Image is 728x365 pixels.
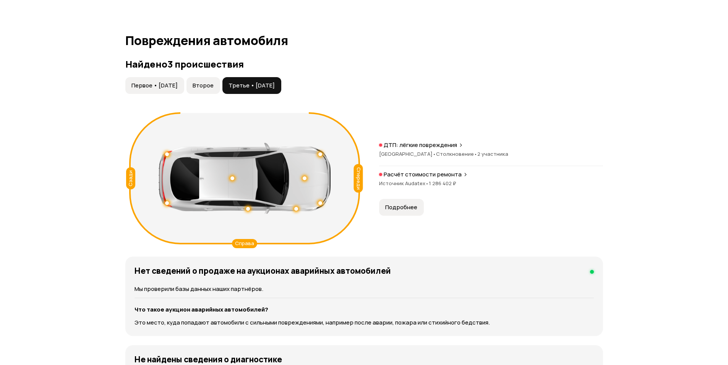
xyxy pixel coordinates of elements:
span: • [425,180,429,187]
p: Расчёт стоимости ремонта [384,171,462,178]
span: Второе [193,82,214,89]
button: Подробнее [379,199,424,216]
span: 1 286 402 ₽ [429,180,456,187]
div: Справа [232,239,257,248]
h4: Не найдены сведения о диагностике [135,354,282,364]
span: • [433,150,436,157]
div: Спереди [353,164,363,193]
button: Третье • [DATE] [222,77,281,94]
h3: Найдено 3 происшествия [125,59,603,69]
button: Второе [186,77,220,94]
p: ДТП: лёгкие повреждения [384,141,457,149]
span: Источник Audatex [379,180,429,187]
h1: Повреждения автомобиля [125,34,603,47]
div: Сзади [126,167,135,189]
span: 2 участника [477,150,508,157]
span: Столкновение [436,150,477,157]
span: Подробнее [385,203,417,211]
button: Первое • [DATE] [125,77,184,94]
h4: Нет сведений о продаже на аукционах аварийных автомобилей [135,266,391,276]
p: Мы проверили базы данных наших партнёров. [135,285,594,293]
span: • [474,150,477,157]
span: Третье • [DATE] [229,82,275,89]
span: [GEOGRAPHIC_DATA] [379,150,436,157]
span: Первое • [DATE] [131,82,178,89]
strong: Что такое аукцион аварийных автомобилей? [135,305,268,313]
p: Это место, куда попадают автомобили с сильными повреждениями, например после аварии, пожара или с... [135,318,594,327]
